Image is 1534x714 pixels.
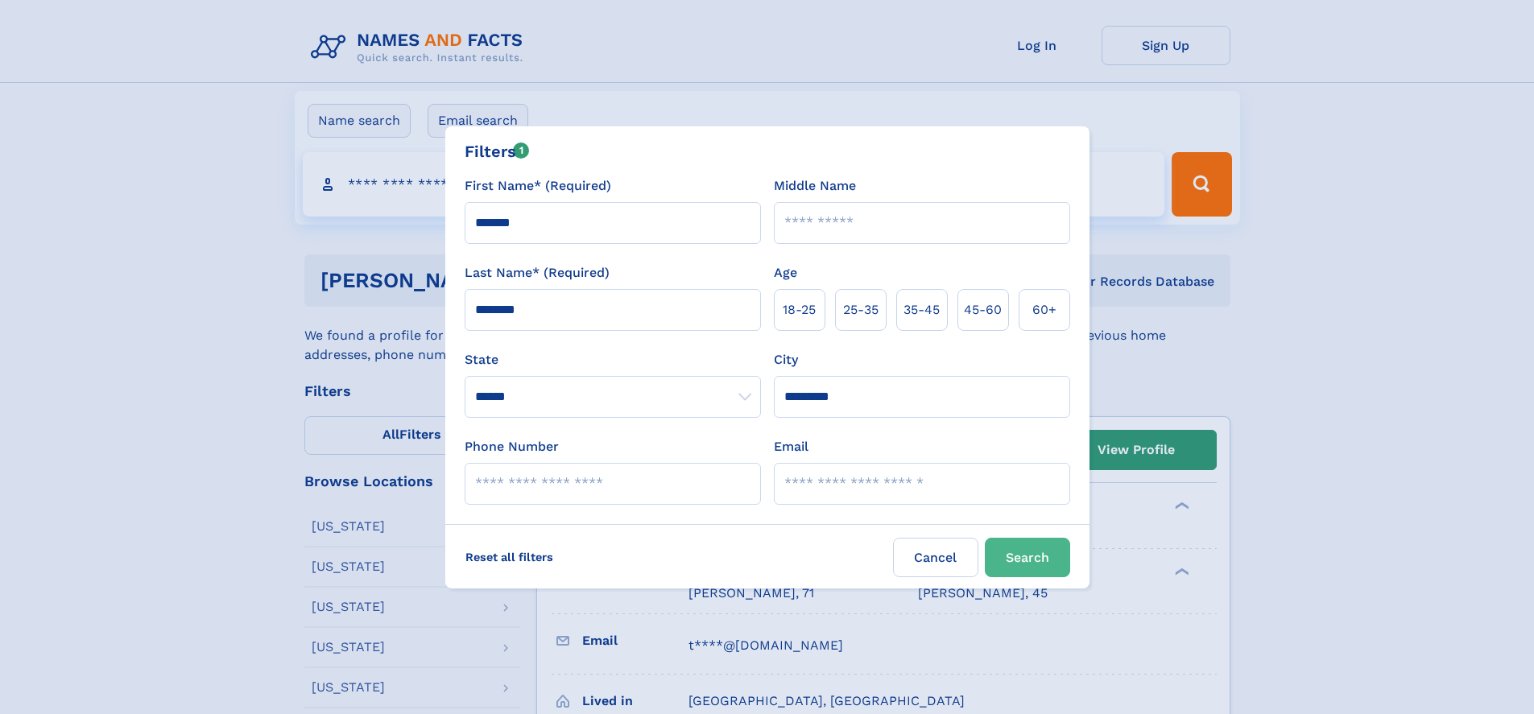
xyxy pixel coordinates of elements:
label: Email [774,437,808,456]
label: Last Name* (Required) [465,263,610,283]
label: Middle Name [774,176,856,196]
span: 45‑60 [964,300,1002,320]
label: First Name* (Required) [465,176,611,196]
label: Reset all filters [455,538,564,576]
span: 18‑25 [783,300,816,320]
div: Filters [465,139,530,163]
span: 60+ [1032,300,1056,320]
span: 25‑35 [843,300,879,320]
span: 35‑45 [903,300,940,320]
button: Search [985,538,1070,577]
label: Phone Number [465,437,559,456]
label: City [774,350,798,369]
label: State [465,350,761,369]
label: Cancel [893,538,978,577]
label: Age [774,263,797,283]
